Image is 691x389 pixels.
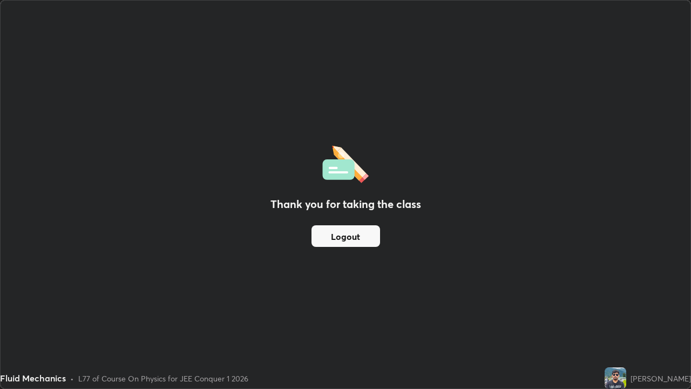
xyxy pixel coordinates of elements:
div: [PERSON_NAME] [631,373,691,384]
img: offlineFeedback.1438e8b3.svg [322,142,369,183]
div: • [70,373,74,384]
h2: Thank you for taking the class [270,196,421,212]
button: Logout [311,225,380,247]
img: b94a4ccbac2546dc983eb2139155ff30.jpg [605,367,626,389]
div: L77 of Course On Physics for JEE Conquer 1 2026 [78,373,248,384]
